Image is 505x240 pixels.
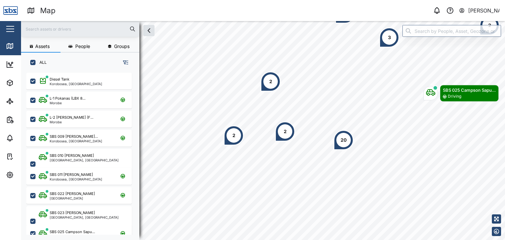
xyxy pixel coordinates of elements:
[448,93,461,100] div: Driving
[25,24,135,34] input: Search assets or drivers
[284,128,287,135] div: 2
[50,158,119,162] div: [GEOGRAPHIC_DATA], [GEOGRAPHIC_DATA]
[50,153,94,158] div: SBS 010 [PERSON_NAME]
[232,132,235,139] div: 2
[50,216,119,219] div: [GEOGRAPHIC_DATA], [GEOGRAPHIC_DATA]
[50,229,95,235] div: SBS 025 Campson Sapu...
[224,126,244,145] div: Map marker
[17,79,37,86] div: Assets
[17,153,35,160] div: Tasks
[17,61,47,68] div: Dashboard
[17,171,40,179] div: Settings
[50,120,93,124] div: Morobe
[388,34,391,41] div: 3
[21,21,505,240] canvas: Map
[459,6,500,15] button: [PERSON_NAME]
[341,136,347,144] div: 20
[26,70,139,235] div: grid
[3,3,18,18] img: Main Logo
[423,85,499,102] div: Map marker
[50,178,102,181] div: Korobosea, [GEOGRAPHIC_DATA]
[35,44,50,49] span: Assets
[17,98,33,105] div: Sites
[36,60,47,65] label: ALL
[50,115,93,120] div: L-2 [PERSON_NAME] (F...
[334,130,353,150] div: Map marker
[275,122,295,141] div: Map marker
[50,101,85,105] div: Morobe
[50,210,95,216] div: SBS 023 [PERSON_NAME]
[50,197,95,200] div: [GEOGRAPHIC_DATA]
[17,42,32,50] div: Map
[402,25,501,37] input: Search by People, Asset, Geozone or Place
[269,78,272,85] div: 2
[50,191,95,197] div: SBS 022 [PERSON_NAME]
[50,172,93,178] div: SBS 011 [PERSON_NAME]
[468,7,500,15] div: [PERSON_NAME]
[261,72,280,91] div: Map marker
[379,28,399,47] div: Map marker
[17,116,39,123] div: Reports
[75,44,90,49] span: People
[50,134,98,139] div: SBS 009 [PERSON_NAME]...
[17,134,37,142] div: Alarms
[488,22,491,29] div: 2
[443,87,496,93] div: SBS 025 Campson Sapu...
[40,5,56,16] div: Map
[50,77,69,82] div: Diesel Tank
[50,139,102,143] div: Korobosea, [GEOGRAPHIC_DATA]
[114,44,130,49] span: Groups
[50,82,102,85] div: Korobosea, [GEOGRAPHIC_DATA]
[50,96,85,101] div: L-1 Pokanas (LBX 8...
